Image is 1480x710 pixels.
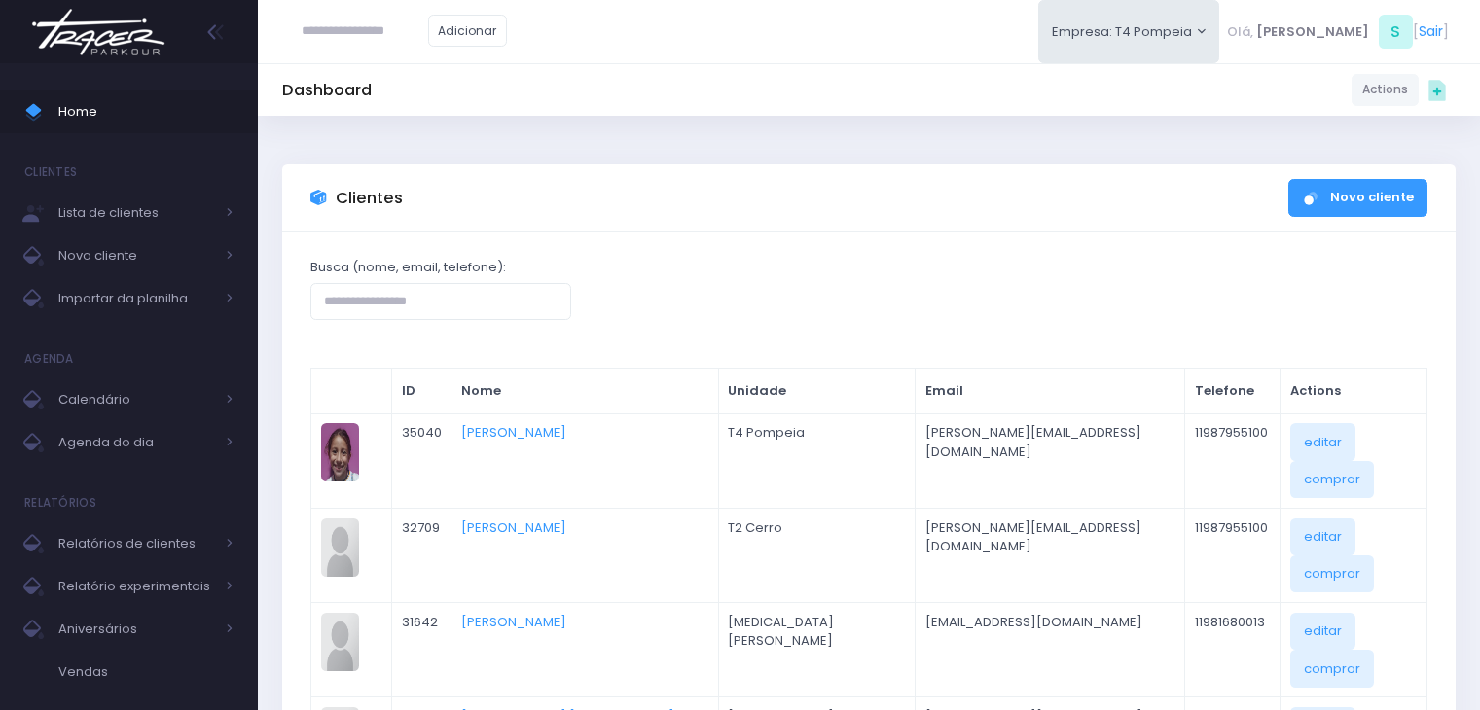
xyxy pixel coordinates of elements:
a: editar [1290,423,1355,460]
a: editar [1290,518,1355,555]
h4: Agenda [24,339,74,378]
a: Actions [1352,74,1419,106]
span: Home [58,99,234,124]
h4: Clientes [24,153,77,192]
span: Relatório experimentais [58,574,214,599]
span: Importar da planilha [58,286,214,311]
td: [PERSON_NAME][EMAIL_ADDRESS][DOMAIN_NAME] [915,413,1184,508]
span: [PERSON_NAME] [1256,22,1369,42]
th: Unidade [718,369,915,414]
a: comprar [1290,461,1374,498]
td: 11987955100 [1184,508,1281,602]
label: Busca (nome, email, telefone): [310,258,506,277]
span: Lista de clientes [58,200,214,226]
span: S [1379,15,1413,49]
span: Aniversários [58,617,214,642]
td: 31642 [391,603,451,697]
a: comprar [1290,555,1374,592]
span: Vendas [58,659,234,685]
td: 32709 [391,508,451,602]
th: Telefone [1184,369,1281,414]
td: [PERSON_NAME][EMAIL_ADDRESS][DOMAIN_NAME] [915,508,1184,602]
a: comprar [1290,650,1374,687]
td: 35040 [391,413,451,508]
td: T4 Pompeia [718,413,915,508]
a: [PERSON_NAME] [461,518,566,537]
h3: Clientes [336,189,403,208]
a: [PERSON_NAME] [461,613,566,631]
a: Sair [1419,21,1443,42]
span: Agenda do dia [58,430,214,455]
a: editar [1290,613,1355,650]
th: Nome [451,369,718,414]
h4: Relatórios [24,483,96,522]
a: [PERSON_NAME] [461,423,566,442]
span: Novo cliente [58,243,214,268]
td: [EMAIL_ADDRESS][DOMAIN_NAME] [915,603,1184,697]
th: ID [391,369,451,414]
td: 11981680013 [1184,603,1281,697]
td: T2 Cerro [718,508,915,602]
td: 11987955100 [1184,413,1281,508]
th: Actions [1281,369,1427,414]
td: [MEDICAL_DATA] [PERSON_NAME] [718,603,915,697]
a: Novo cliente [1288,179,1427,217]
span: Olá, [1227,22,1253,42]
div: [ ] [1219,10,1456,53]
span: Relatórios de clientes [58,531,214,556]
span: Calendário [58,387,214,412]
h5: Dashboard [282,81,372,100]
a: Adicionar [428,15,508,47]
th: Email [915,369,1184,414]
